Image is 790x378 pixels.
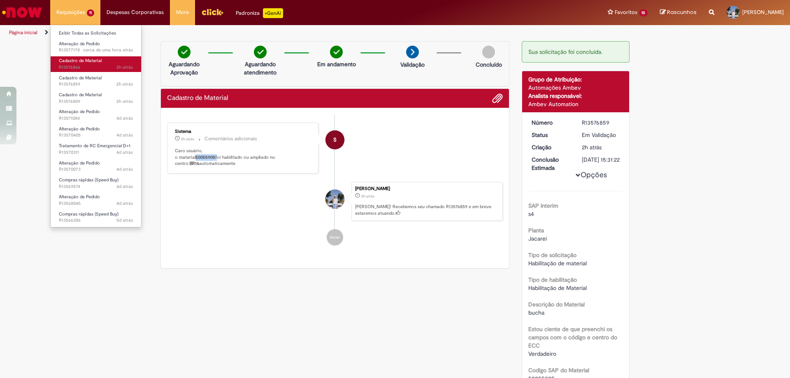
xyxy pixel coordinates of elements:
dt: Número [525,118,576,127]
span: Despesas Corporativas [107,8,164,16]
span: s4 [528,210,534,218]
span: Habilitação de Material [528,284,587,292]
img: ServiceNow [1,4,43,21]
div: Sistema [175,129,312,134]
div: Sua solicitação foi concluída. [522,41,630,63]
a: Aberto R13570311 : Tratamento de RC Emergencial D+1 [51,141,141,157]
img: check-circle-green.png [330,46,343,58]
span: R13577178 [59,47,133,53]
span: 5d atrás [116,217,133,223]
button: Adicionar anexos [492,93,503,104]
img: arrow-next.png [406,46,419,58]
img: check-circle-green.png [178,46,191,58]
span: 4d atrás [116,183,133,190]
time: 29/09/2025 13:31:19 [116,81,133,87]
li: Mateus Domingues Morais [167,182,503,221]
a: Aberto R13570073 : Alteração de Pedido [51,159,141,174]
ul: Histórico de tíquete [167,114,503,254]
span: R13566306 [59,217,133,224]
dt: Criação [525,143,576,151]
span: 4d atrás [116,166,133,172]
span: 2h atrás [116,98,133,104]
dt: Conclusão Estimada [525,155,576,172]
img: check-circle-green.png [254,46,267,58]
span: Habilitação de material [528,260,587,267]
img: click_logo_yellow_360x200.png [201,6,223,18]
small: Comentários adicionais [204,135,257,142]
span: 2h atrás [361,194,374,199]
span: Verdadeiro [528,350,556,357]
span: 2h atrás [181,137,194,141]
a: Aberto R13568045 : Alteração de Pedido [51,192,141,208]
span: R13569574 [59,183,133,190]
b: 50055905 [195,154,215,160]
time: 29/09/2025 13:31:15 [361,194,374,199]
span: Alteração de Pedido [59,41,100,47]
b: Planta [528,227,544,234]
h2: Cadastro de Material Histórico de tíquete [167,95,228,102]
span: More [176,8,189,16]
span: Compras rápidas (Speed Buy) [59,177,118,183]
a: Página inicial [9,29,37,36]
span: Cadastro de Material [59,92,102,98]
div: R13576859 [582,118,620,127]
span: 4d atrás [116,149,133,155]
span: R13571084 [59,115,133,122]
div: Grupo de Atribuição: [528,75,623,83]
div: Mateus Domingues Morais [325,190,344,209]
a: Aberto R13571084 : Alteração de Pedido [51,107,141,123]
span: 4d atrás [116,132,133,138]
time: 26/09/2025 11:20:50 [116,166,133,172]
span: bucha [528,309,544,316]
div: Em Validação [582,131,620,139]
p: Validação [400,60,425,69]
span: 2h atrás [582,144,602,151]
a: Aberto R13576809 : Cadastro de Material [51,90,141,106]
div: System [325,130,344,149]
span: 4d atrás [116,200,133,206]
span: Rascunhos [667,8,697,16]
span: R13570073 [59,166,133,173]
span: R13568045 [59,200,133,207]
a: Aberto R13577178 : Alteração de Pedido [51,39,141,55]
p: Em andamento [317,60,356,68]
span: Alteração de Pedido [59,160,100,166]
span: S [333,130,337,150]
span: Tratamento de RC Emergencial D+1 [59,143,130,149]
b: Codigo SAP do Material [528,366,589,374]
b: Estou ciente de que preenchi os campos com o código e centro do ECC [528,325,617,349]
div: 29/09/2025 13:31:15 [582,143,620,151]
time: 26/09/2025 12:24:16 [116,132,133,138]
time: 29/09/2025 13:34:59 [181,137,194,141]
time: 29/09/2025 13:31:15 [582,144,602,151]
a: Aberto R13569574 : Compras rápidas (Speed Buy) [51,176,141,191]
time: 26/09/2025 10:02:45 [116,183,133,190]
div: [DATE] 15:31:22 [582,155,620,164]
a: Aberto R13570405 : Alteração de Pedido [51,125,141,140]
a: Rascunhos [660,9,697,16]
a: Aberto R13576859 : Cadastro de Material [51,74,141,89]
span: Requisições [56,8,85,16]
span: [PERSON_NAME] [742,9,784,16]
span: 2h atrás [116,64,133,70]
span: Compras rápidas (Speed Buy) [59,211,118,217]
img: img-circle-grey.png [482,46,495,58]
div: Padroniza [236,8,283,18]
a: Aberto R13566306 : Compras rápidas (Speed Buy) [51,210,141,225]
time: 25/09/2025 11:58:32 [116,217,133,223]
b: Tipo de solicitação [528,251,576,259]
p: Aguardando Aprovação [164,60,204,77]
p: [PERSON_NAME]! Recebemos seu chamado R13576859 e em breve estaremos atuando. [355,204,498,216]
span: Alteração de Pedido [59,194,100,200]
dt: Status [525,131,576,139]
span: R13576809 [59,98,133,105]
div: Automações Ambev [528,83,623,92]
span: R13570405 [59,132,133,139]
span: cerca de uma hora atrás [83,47,133,53]
p: Concluído [476,60,502,69]
span: 4d atrás [116,115,133,121]
p: +GenAi [263,8,283,18]
time: 26/09/2025 12:01:37 [116,149,133,155]
a: Exibir Todas as Solicitações [51,29,141,38]
span: Cadastro de Material [59,75,102,81]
